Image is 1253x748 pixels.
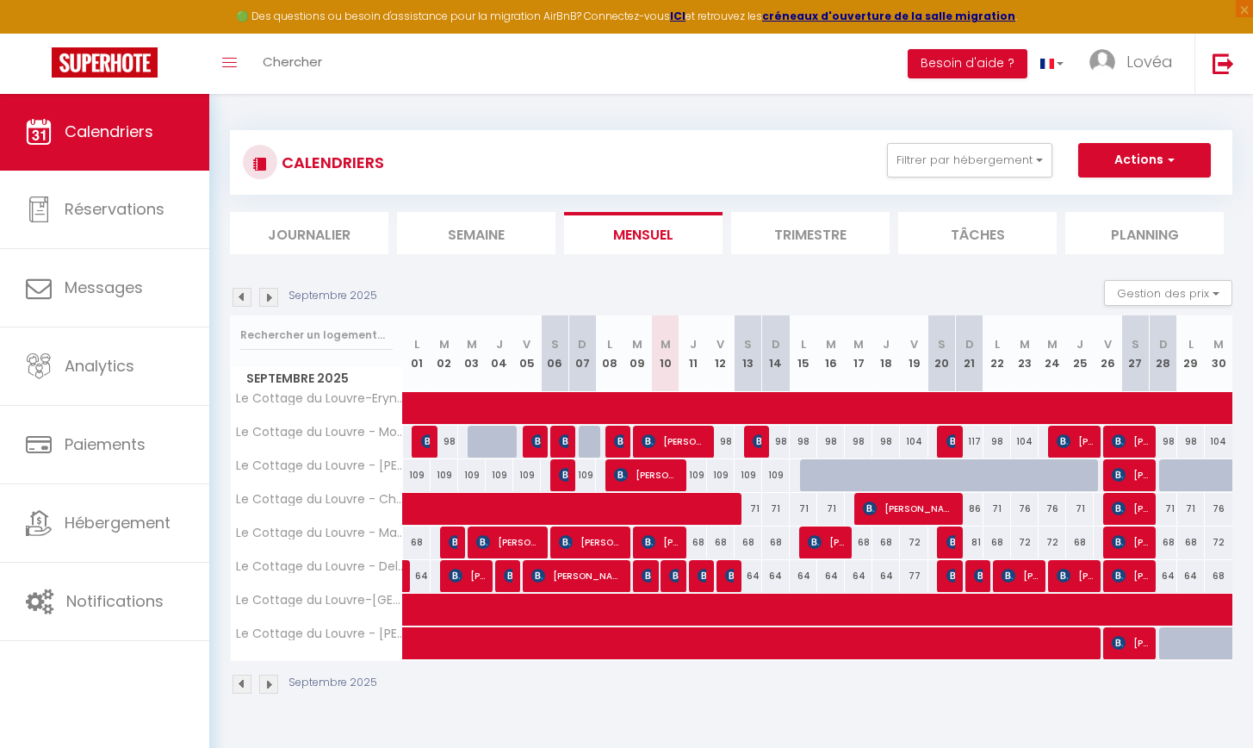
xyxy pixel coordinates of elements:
[762,527,790,558] div: 68
[762,9,1015,23] a: créneaux d'ouverture de la salle migration
[983,527,1011,558] div: 68
[898,212,1057,254] li: Tâches
[883,336,890,352] abbr: J
[1149,493,1176,525] div: 71
[845,527,872,558] div: 68
[277,143,384,182] h3: CALENDRIERS
[1057,559,1094,592] span: [PERSON_NAME]
[1076,34,1194,94] a: ... Lovéa
[607,336,612,352] abbr: L
[496,336,503,352] abbr: J
[1011,315,1039,392] th: 23
[467,336,477,352] abbr: M
[233,560,406,573] span: Le Cottage du Louvre - Delacroix - Studio
[690,336,697,352] abbr: J
[863,492,955,525] span: [PERSON_NAME]
[900,426,927,458] div: 104
[1205,315,1232,392] th: 30
[1159,336,1168,352] abbr: D
[965,336,974,352] abbr: D
[946,526,956,558] span: ravelomandroso manantsaina
[531,425,541,458] span: [PERSON_NAME]
[288,675,377,691] p: Septembre 2025
[233,493,406,506] span: Le Cottage du Louvre - Chagall (T2)
[431,459,458,491] div: 109
[801,336,806,352] abbr: L
[725,559,735,592] span: [PERSON_NAME]
[233,627,406,640] span: Le Cottage du Louvre - [PERSON_NAME] (T2)
[983,426,1011,458] div: 98
[872,560,900,592] div: 64
[1057,425,1094,458] span: [PERSON_NAME]
[762,315,790,392] th: 14
[762,560,790,592] div: 64
[230,212,388,254] li: Journalier
[946,559,956,592] span: [PERSON_NAME]
[403,459,431,491] div: 109
[753,425,762,458] span: [PERSON_NAME]
[1112,492,1149,525] span: [PERSON_NAME]
[762,459,790,491] div: 109
[956,426,983,458] div: 117
[910,336,918,352] abbr: V
[735,459,762,491] div: 109
[233,459,406,472] span: Le Cottage du Louvre - [PERSON_NAME] ([MEDICAL_DATA]) - Netflix 4K
[614,458,679,491] span: [PERSON_NAME]
[1039,527,1066,558] div: 72
[1177,315,1205,392] th: 29
[403,315,431,392] th: 01
[449,526,458,558] span: Ine Orbons
[845,426,872,458] div: 98
[1066,527,1094,558] div: 68
[716,336,724,352] abbr: V
[762,426,790,458] div: 98
[578,336,586,352] abbr: D
[817,426,845,458] div: 98
[983,493,1011,525] div: 71
[707,315,735,392] th: 12
[568,315,596,392] th: 07
[1112,458,1149,491] span: [PERSON_NAME]
[476,526,541,558] span: [PERSON_NAME]
[1011,426,1039,458] div: 104
[1066,493,1094,525] div: 71
[887,143,1052,178] button: Filtrer par hébergement
[735,560,762,592] div: 64
[845,315,872,392] th: 17
[233,594,406,607] span: Le Cottage du Louvre-[GEOGRAPHIC_DATA] (T2)-RDC -Netflix 4K
[66,590,164,612] span: Notifications
[1149,560,1176,592] div: 64
[1205,527,1232,558] div: 72
[735,315,762,392] th: 13
[523,336,530,352] abbr: V
[1039,493,1066,525] div: 76
[233,527,406,539] span: Le Cottage du Louvre - Matisse - Studio -Netflix4K
[956,493,983,525] div: 86
[1104,280,1232,306] button: Gestion des prix
[439,336,450,352] abbr: M
[817,315,845,392] th: 16
[938,336,946,352] abbr: S
[559,458,568,491] span: [PERSON_NAME]
[1177,527,1205,558] div: 68
[956,315,983,392] th: 21
[808,526,845,558] span: [PERSON_NAME]
[65,121,153,142] span: Calendriers
[1112,626,1149,659] span: [PERSON_NAME]
[564,212,723,254] li: Mensuel
[1126,51,1173,72] span: Lovéa
[1011,527,1039,558] div: 72
[531,559,623,592] span: [PERSON_NAME]
[1002,559,1039,592] span: [PERSON_NAME]
[642,526,679,558] span: [PERSON_NAME]
[900,315,927,392] th: 19
[661,336,671,352] abbr: M
[403,560,431,592] div: 64
[1177,426,1205,458] div: 98
[403,527,431,558] div: 68
[65,512,171,533] span: Hébergement
[853,336,864,352] abbr: M
[1011,493,1039,525] div: 76
[900,560,927,592] div: 77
